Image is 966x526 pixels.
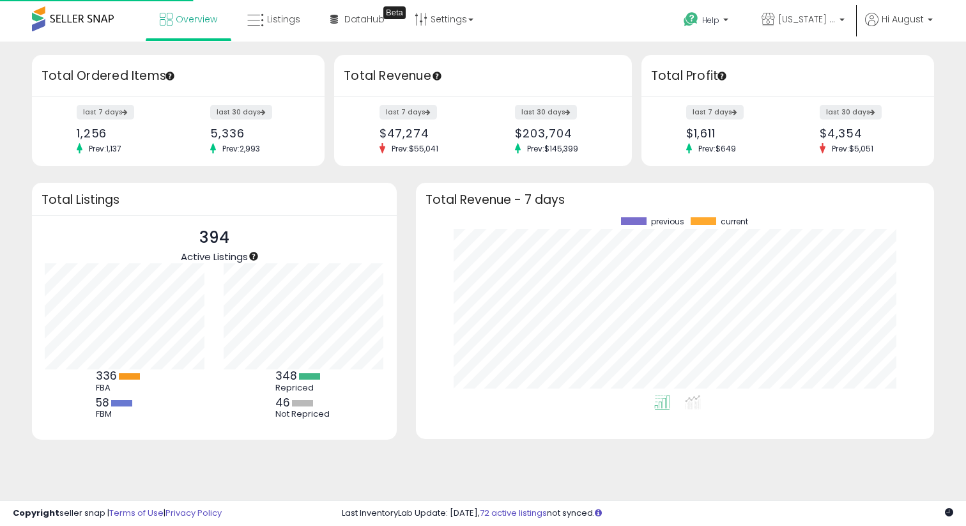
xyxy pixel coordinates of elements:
[515,105,577,120] label: last 30 days
[165,507,222,519] a: Privacy Policy
[216,143,266,154] span: Prev: 2,993
[865,13,933,42] a: Hi August
[275,368,297,383] b: 348
[248,251,259,262] div: Tooltip anchor
[275,395,290,410] b: 46
[820,127,912,140] div: $4,354
[210,127,302,140] div: 5,336
[778,13,836,26] span: [US_STATE] Family Distribution
[342,507,953,520] div: Last InventoryLab Update: [DATE], not synced.
[96,368,117,383] b: 336
[385,143,445,154] span: Prev: $55,041
[13,507,222,520] div: seller snap | |
[109,507,164,519] a: Terms of Use
[181,226,248,250] p: 394
[275,409,333,419] div: Not Repriced
[431,70,443,82] div: Tooltip anchor
[716,70,728,82] div: Tooltip anchor
[686,127,778,140] div: $1,611
[42,67,315,85] h3: Total Ordered Items
[702,15,719,26] span: Help
[96,395,109,410] b: 58
[383,6,406,19] div: Tooltip anchor
[164,70,176,82] div: Tooltip anchor
[344,13,385,26] span: DataHub
[82,143,128,154] span: Prev: 1,137
[651,67,924,85] h3: Total Profit
[521,143,585,154] span: Prev: $145,399
[181,250,248,263] span: Active Listings
[651,217,684,226] span: previous
[882,13,924,26] span: Hi August
[344,67,622,85] h3: Total Revenue
[425,195,924,205] h3: Total Revenue - 7 days
[515,127,609,140] div: $203,704
[275,383,333,393] div: Repriced
[686,105,744,120] label: last 7 days
[77,127,169,140] div: 1,256
[595,509,602,517] i: Click here to read more about un-synced listings.
[176,13,217,26] span: Overview
[673,2,741,42] a: Help
[683,12,699,27] i: Get Help
[820,105,882,120] label: last 30 days
[379,127,473,140] div: $47,274
[42,195,387,205] h3: Total Listings
[480,507,547,519] a: 72 active listings
[379,105,437,120] label: last 7 days
[267,13,300,26] span: Listings
[96,409,153,419] div: FBM
[825,143,880,154] span: Prev: $5,051
[721,217,748,226] span: current
[210,105,272,120] label: last 30 days
[13,507,59,519] strong: Copyright
[96,383,153,393] div: FBA
[692,143,742,154] span: Prev: $649
[77,105,134,120] label: last 7 days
